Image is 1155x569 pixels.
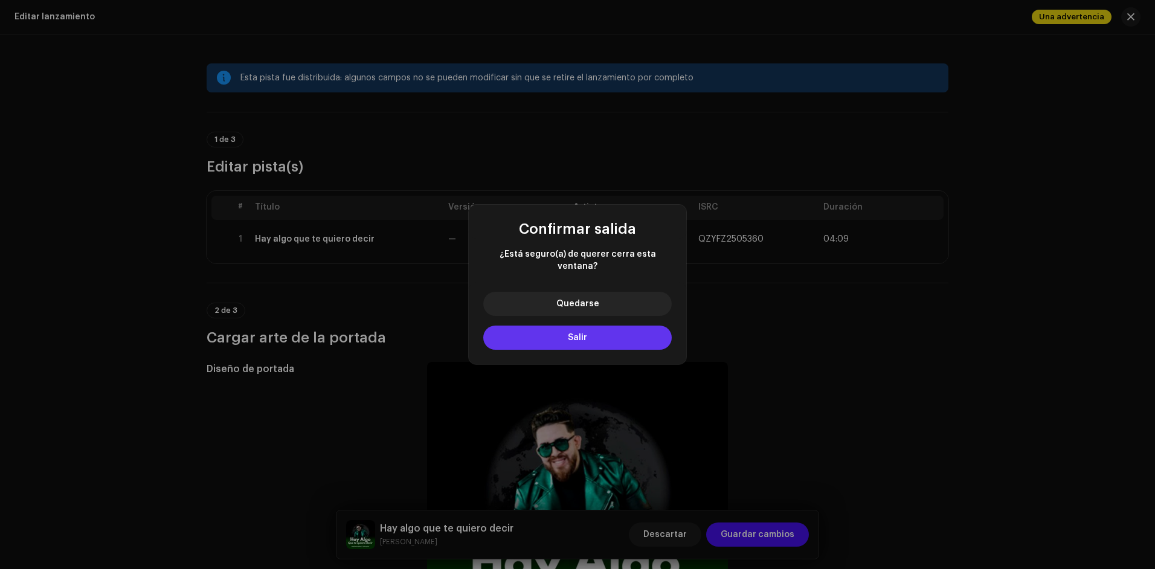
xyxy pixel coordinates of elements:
span: Salir [568,333,587,342]
span: Confirmar salida [519,222,636,236]
span: Quedarse [556,300,599,308]
button: Salir [483,326,672,350]
button: Quedarse [483,292,672,316]
span: ¿Está seguro(a) de querer cerra esta ventana? [483,248,672,272]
